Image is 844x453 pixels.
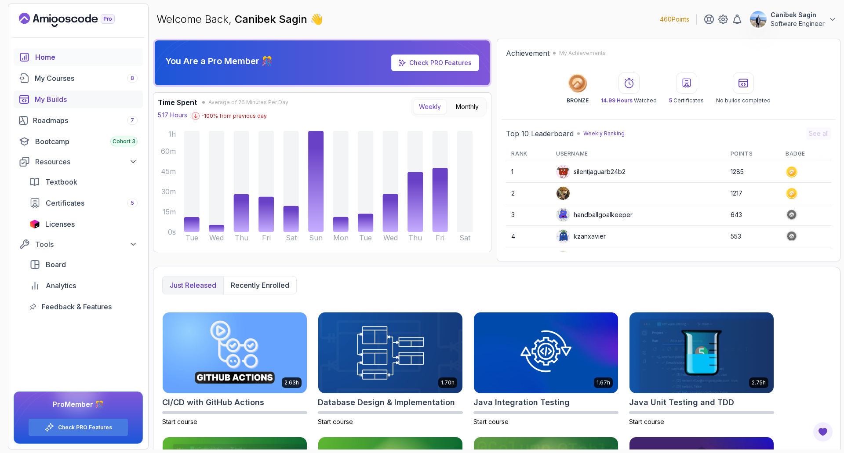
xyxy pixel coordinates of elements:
img: Java Unit Testing and TDD card [629,312,774,393]
p: Recently enrolled [231,280,289,290]
h2: CI/CD with GitHub Actions [162,396,264,409]
p: Software Engineer [771,19,825,28]
div: btharwani [556,251,602,265]
a: Check PRO Features [409,59,472,66]
span: Cohort 3 [113,138,135,145]
td: 414 [725,247,780,269]
div: Bootcamp [35,136,138,147]
a: Java Unit Testing and TDD card2.75hJava Unit Testing and TDDStart course [629,312,774,426]
a: feedback [24,298,143,315]
tspan: 30m [161,187,176,196]
img: user profile image [557,187,570,200]
div: Tools [35,239,138,250]
div: Roadmaps [33,115,138,126]
tspan: Wed [383,233,398,242]
h2: Java Integration Testing [473,396,570,409]
p: Weekly Ranking [583,130,625,137]
td: 1217 [725,183,780,204]
a: Java Integration Testing card1.67hJava Integration TestingStart course [473,312,618,426]
a: textbook [24,173,143,191]
p: 5.17 Hours [158,111,187,120]
a: Database Design & Implementation card1.70hDatabase Design & ImplementationStart course [318,312,463,426]
div: handballgoalkeeper [556,208,633,222]
tspan: 1h [168,130,176,138]
img: CI/CD with GitHub Actions card [163,312,307,393]
button: Monthly [450,99,484,114]
p: You Are a Pro Member 🎊 [165,55,273,67]
p: 1.67h [597,379,610,386]
a: Check PRO Features [391,54,479,71]
img: user profile image [750,11,767,28]
tspan: 15m [163,207,176,216]
span: Licenses [45,219,75,229]
h2: Java Unit Testing and TDD [629,396,734,409]
span: Board [46,259,66,270]
a: analytics [24,277,143,294]
p: No builds completed [716,97,771,104]
tspan: Sun [309,233,323,242]
span: Start course [318,418,353,425]
button: user profile imageCanibek SaginSoftware Engineer [749,11,837,28]
a: Landing page [19,13,135,27]
span: 5 [669,97,672,104]
p: BRONZE [567,97,589,104]
span: Start course [473,418,509,425]
button: See all [806,127,831,140]
div: My Courses [35,73,138,83]
a: Check PRO Features [58,424,112,431]
p: Canibek Sagin [771,11,825,19]
a: builds [14,91,143,108]
img: default monster avatar [557,230,570,243]
th: Username [551,147,725,161]
tspan: Fri [262,233,271,242]
td: 553 [725,226,780,247]
button: Resources [14,154,143,170]
a: roadmaps [14,112,143,129]
p: My Achievements [559,50,606,57]
td: 5 [506,247,551,269]
tspan: Thu [235,233,248,242]
p: 2.75h [752,379,766,386]
th: Points [725,147,780,161]
p: Watched [601,97,657,104]
div: silentjaguarb24b2 [556,165,626,179]
img: jetbrains icon [29,220,40,228]
img: user profile image [557,251,570,265]
p: Certificates [669,97,704,104]
span: Textbook [45,177,77,187]
span: Average of 26 Minutes Per Day [208,99,288,106]
span: 8 [131,75,134,82]
button: Weekly [413,99,447,114]
a: bootcamp [14,133,143,150]
tspan: Thu [408,233,422,242]
button: Check PRO Features [28,418,128,436]
img: Database Design & Implementation card [318,312,462,393]
a: certificates [24,194,143,212]
span: Analytics [46,280,76,291]
tspan: Tue [359,233,372,242]
tspan: Mon [333,233,349,242]
img: default monster avatar [557,208,570,221]
span: 7 [131,117,134,124]
p: Welcome Back, [156,12,323,26]
span: Certificates [46,198,84,208]
button: Just released [163,276,223,294]
h3: Time Spent [158,97,197,108]
a: licenses [24,215,143,233]
img: Java Integration Testing card [474,312,618,393]
tspan: Sat [286,233,297,242]
div: My Builds [35,94,138,105]
span: 5 [131,199,134,207]
span: Canibek Sagin [235,13,310,25]
a: board [24,256,143,273]
tspan: Wed [209,233,224,242]
tspan: 60m [161,147,176,156]
tspan: 45m [161,167,176,176]
p: Just released [170,280,216,290]
span: Feedback & Features [42,301,112,312]
div: kzanxavier [556,229,606,243]
span: Start course [162,418,197,425]
td: 2 [506,183,551,204]
button: Tools [14,236,143,252]
button: Recently enrolled [223,276,296,294]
